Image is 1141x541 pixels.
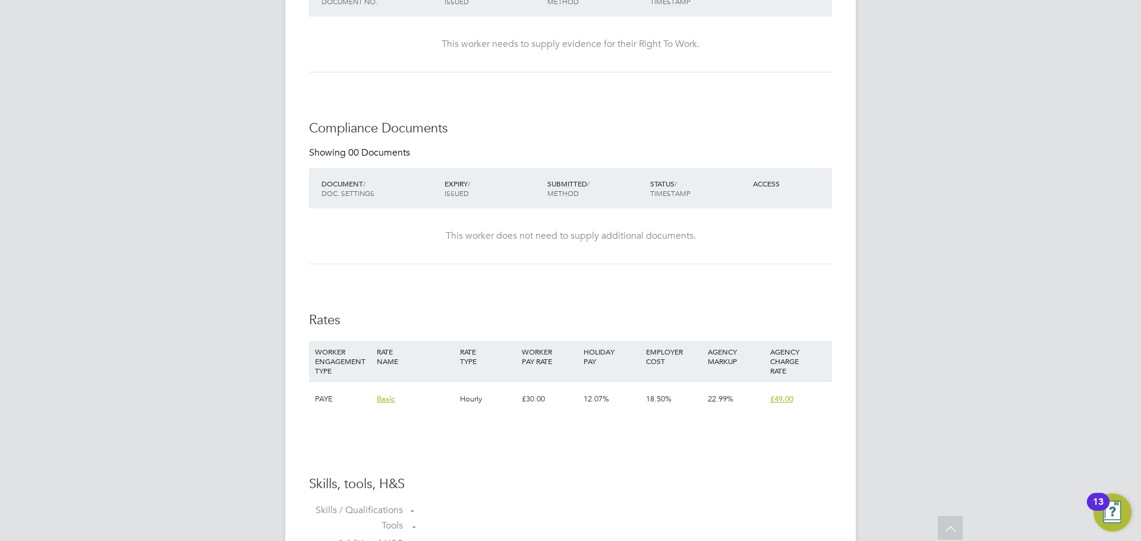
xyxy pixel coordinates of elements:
span: ISSUED [445,188,469,198]
div: HOLIDAY PAY [581,341,642,372]
div: RATE NAME [374,341,456,372]
div: Hourly [457,382,519,416]
div: STATUS [647,173,750,204]
div: ACCESS [750,173,832,194]
span: METHOD [547,188,579,198]
div: Showing [309,147,412,159]
span: 12.07% [584,394,609,404]
button: Open Resource Center, 13 new notifications [1093,493,1131,531]
span: / [468,179,470,188]
div: AGENCY CHARGE RATE [767,341,829,381]
span: Basic [377,394,395,404]
div: DOCUMENT [319,173,442,204]
h3: Rates [309,312,832,329]
div: This worker does not need to supply additional documents. [321,230,820,242]
h3: Compliance Documents [309,120,832,137]
span: £49.00 [770,394,793,404]
span: TIMESTAMP [650,188,691,198]
div: £30.00 [519,382,581,416]
span: / [363,179,365,188]
div: - [411,504,832,517]
div: AGENCY MARKUP [705,341,767,372]
div: 13 [1093,502,1104,517]
span: / [674,179,677,188]
span: / [587,179,590,188]
div: This worker needs to supply evidence for their Right To Work. [321,38,820,50]
div: RATE TYPE [457,341,519,372]
span: - [412,520,415,532]
div: EXPIRY [442,173,544,204]
span: DOC. SETTINGS [322,188,374,198]
div: PAYE [312,382,374,416]
span: 00 Documents [348,147,410,159]
label: Tools [309,520,403,532]
div: WORKER PAY RATE [519,341,581,372]
span: 18.50% [646,394,672,404]
div: WORKER ENGAGEMENT TYPE [312,341,374,381]
div: EMPLOYER COST [643,341,705,372]
label: Skills / Qualifications [309,504,403,517]
h3: Skills, tools, H&S [309,476,832,493]
div: SUBMITTED [544,173,647,204]
span: 22.99% [708,394,733,404]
